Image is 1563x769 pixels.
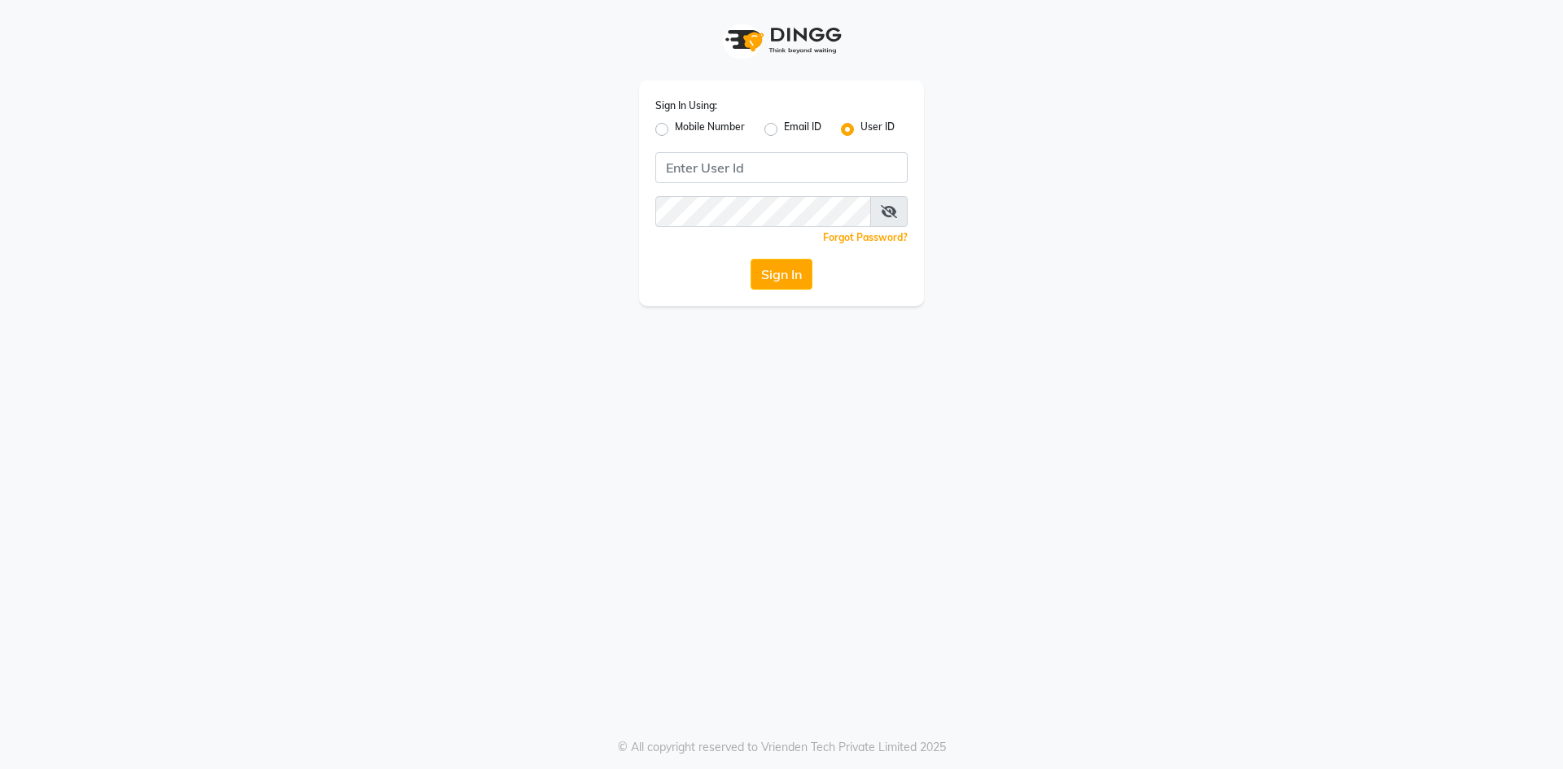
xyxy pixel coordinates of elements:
a: Forgot Password? [823,231,908,243]
button: Sign In [751,259,812,290]
input: Username [655,196,871,227]
input: Username [655,152,908,183]
img: logo1.svg [716,16,847,64]
label: Email ID [784,120,821,139]
label: User ID [860,120,895,139]
label: Sign In Using: [655,98,717,113]
label: Mobile Number [675,120,745,139]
